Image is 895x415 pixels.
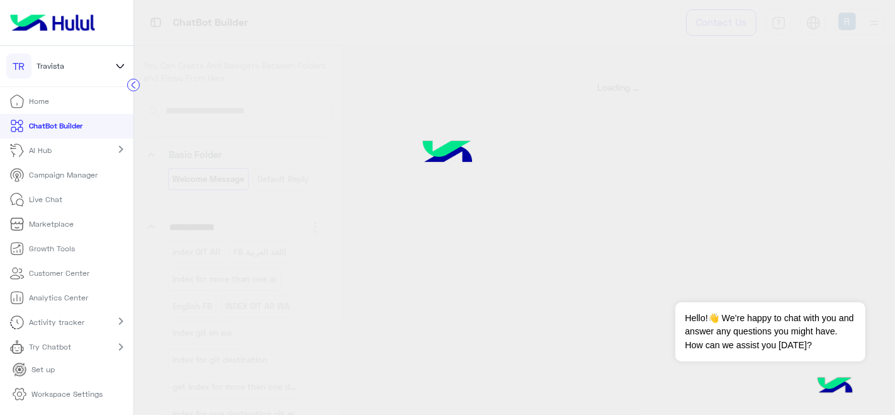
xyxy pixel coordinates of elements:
[113,339,128,355] mat-icon: chevron_right
[30,194,63,205] p: Live Chat
[3,358,65,382] a: Set up
[113,314,128,329] mat-icon: chevron_right
[31,364,55,375] p: Set up
[31,389,103,400] p: Workspace Settings
[400,122,495,185] img: hulul-logo.png
[37,60,64,72] span: Travista
[5,9,100,36] img: Logo
[30,341,72,353] p: Try Chatbot
[3,382,113,407] a: Workspace Settings
[30,268,90,279] p: Customer Center
[30,317,85,328] p: Activity tracker
[30,145,52,156] p: AI Hub
[675,302,865,361] span: Hello!👋 We're happy to chat with you and answer any questions you might have. How can we assist y...
[30,243,76,254] p: Growth Tools
[813,365,857,409] img: hulul-logo.png
[30,169,98,181] p: Campaign Manager
[30,120,83,132] p: ChatBot Builder
[30,292,89,304] p: Analytics Center
[6,54,31,79] div: TR
[30,96,50,107] p: Home
[30,219,74,230] p: Marketplace
[113,142,128,157] mat-icon: chevron_right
